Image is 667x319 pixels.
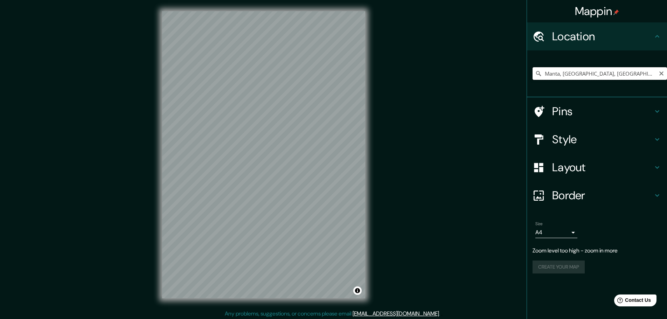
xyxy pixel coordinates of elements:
[535,227,577,238] div: A4
[533,67,667,80] input: Pick your city or area
[535,221,543,227] label: Size
[527,181,667,209] div: Border
[527,97,667,125] div: Pins
[552,160,653,174] h4: Layout
[527,125,667,153] div: Style
[533,247,661,255] p: Zoom level too high - zoom in more
[527,22,667,50] div: Location
[440,310,441,318] div: .
[527,153,667,181] div: Layout
[353,286,362,295] button: Toggle attribution
[575,4,619,18] h4: Mappin
[613,9,619,15] img: pin-icon.png
[552,132,653,146] h4: Style
[552,104,653,118] h4: Pins
[552,29,653,43] h4: Location
[353,310,439,317] a: [EMAIL_ADDRESS][DOMAIN_NAME]
[225,310,440,318] p: Any problems, suggestions, or concerns please email .
[441,310,443,318] div: .
[659,70,664,76] button: Clear
[162,11,365,298] canvas: Map
[552,188,653,202] h4: Border
[605,292,659,311] iframe: Help widget launcher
